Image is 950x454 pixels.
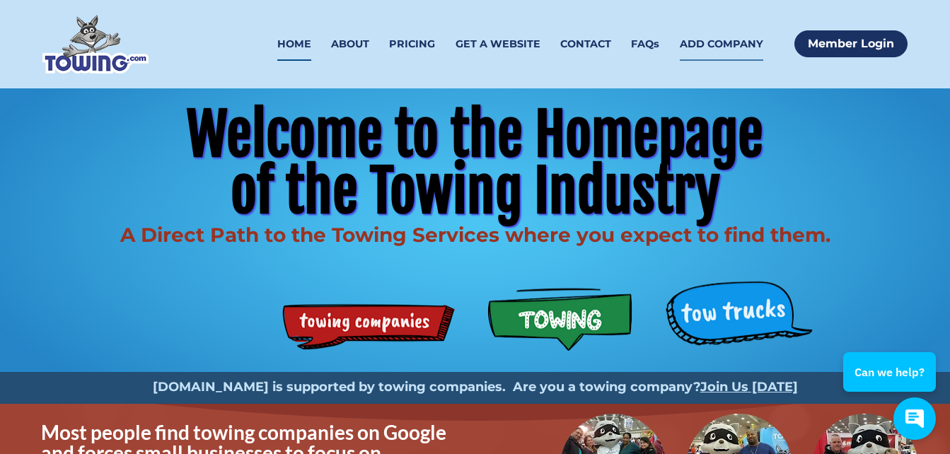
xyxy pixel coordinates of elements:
[631,28,659,61] a: FAQs
[153,379,700,395] strong: [DOMAIN_NAME] is supported by towing companies. Are you a towing company?
[231,156,720,227] span: of the Towing Industry
[700,379,798,395] a: Join Us [DATE]
[120,223,830,247] span: A Direct Path to the Towing Services where you expect to find them.
[680,28,763,61] a: ADD COMPANY
[560,28,611,61] a: CONTACT
[331,28,369,61] a: ABOUT
[389,28,435,61] a: PRICING
[833,313,950,454] iframe: Conversations
[794,30,908,57] a: Member Login
[42,15,149,74] img: Towing.com Logo
[187,99,763,170] span: Welcome to the Homepage
[277,28,311,61] a: HOME
[456,28,540,61] a: GET A WEBSITE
